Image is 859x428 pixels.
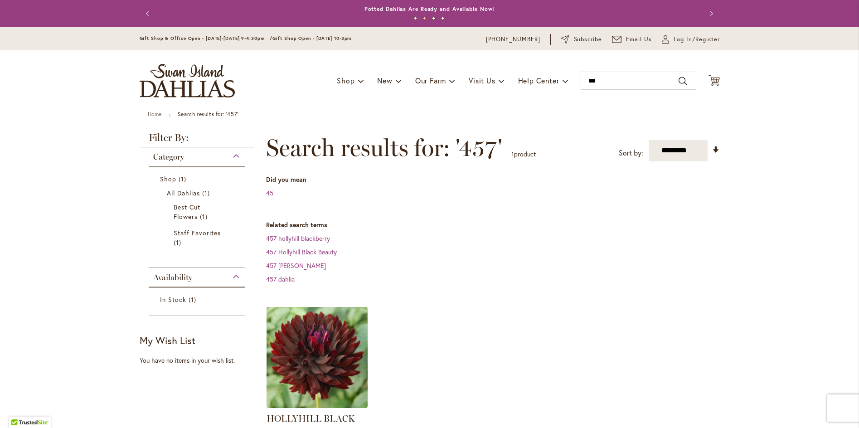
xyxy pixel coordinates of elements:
[266,189,273,197] a: 45
[626,35,652,44] span: Email Us
[511,150,514,158] span: 1
[153,152,184,162] span: Category
[266,220,720,229] dt: Related search terms
[486,35,541,44] a: [PHONE_NUMBER]
[140,133,255,147] strong: Filter By:
[202,188,212,198] span: 1
[674,35,720,44] span: Log In/Register
[266,261,326,270] a: 457 [PERSON_NAME]
[266,134,502,161] span: Search results for: '457'
[160,295,237,304] a: In Stock 1
[432,17,435,20] button: 3 of 4
[612,35,652,44] a: Email Us
[179,174,189,184] span: 1
[140,356,261,365] div: You have no items in your wish list.
[174,238,184,247] span: 1
[364,5,495,12] a: Potted Dahlias Are Ready and Available Now!
[189,295,199,304] span: 1
[619,145,643,161] label: Sort by:
[160,174,237,184] a: Shop
[7,396,32,421] iframe: Launch Accessibility Center
[148,111,162,117] a: Home
[267,401,368,410] a: HOLLYHILL BLACK BEAUTY
[167,188,230,198] a: All Dahlias
[662,35,720,44] a: Log In/Register
[200,212,210,221] span: 1
[377,76,392,85] span: New
[574,35,602,44] span: Subscribe
[337,76,354,85] span: Shop
[266,248,337,256] a: 457 Hollyhill Black Beauty
[266,234,330,243] a: 457 hollyhill blackberry
[140,64,235,97] a: store logo
[174,228,223,247] a: Staff Favorites
[561,35,602,44] a: Subscribe
[415,76,446,85] span: Our Farm
[423,17,426,20] button: 2 of 4
[140,334,195,347] strong: My Wish List
[153,272,192,282] span: Availability
[167,189,200,197] span: All Dahlias
[140,5,158,23] button: Previous
[414,17,417,20] button: 1 of 4
[174,203,200,221] span: Best Cut Flowers
[518,76,559,85] span: Help Center
[267,307,368,408] img: HOLLYHILL BLACK BEAUTY
[160,175,176,183] span: Shop
[174,229,221,237] span: Staff Favorites
[178,111,238,117] strong: Search results for: '457'
[266,275,295,283] a: 457 dahlia
[174,202,223,221] a: Best Cut Flowers
[140,35,273,41] span: Gift Shop & Office Open - [DATE]-[DATE] 9-4:30pm /
[469,76,495,85] span: Visit Us
[266,175,720,184] dt: Did you mean
[702,5,720,23] button: Next
[160,295,186,304] span: In Stock
[511,147,536,161] p: product
[441,17,444,20] button: 4 of 4
[272,35,351,41] span: Gift Shop Open - [DATE] 10-3pm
